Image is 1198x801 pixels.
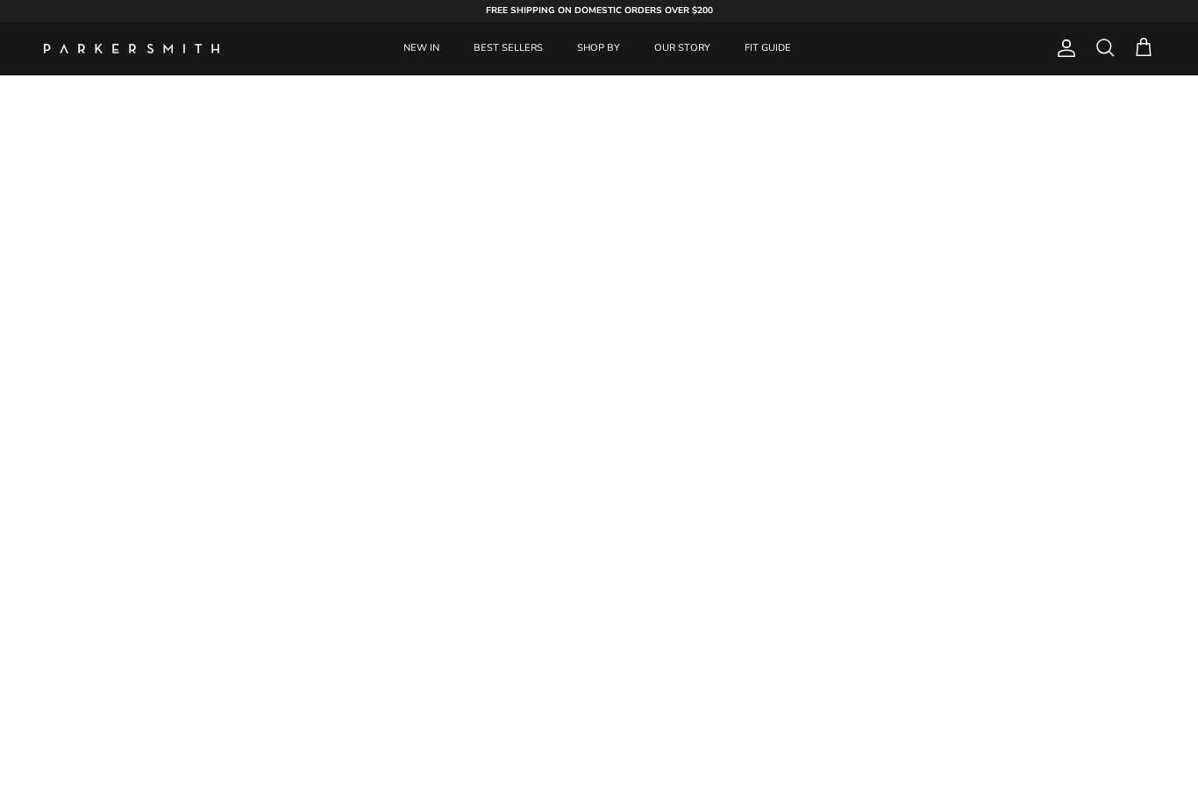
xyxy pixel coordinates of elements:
a: Account [1049,38,1077,59]
a: SHOP BY [561,22,636,75]
a: Parker Smith [44,44,219,53]
div: Primary [261,22,933,75]
a: FIT GUIDE [729,22,807,75]
a: OUR STORY [638,22,726,75]
a: BEST SELLERS [458,22,559,75]
a: NEW IN [388,22,455,75]
strong: FREE SHIPPING ON DOMESTIC ORDERS OVER $200 [486,4,713,17]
